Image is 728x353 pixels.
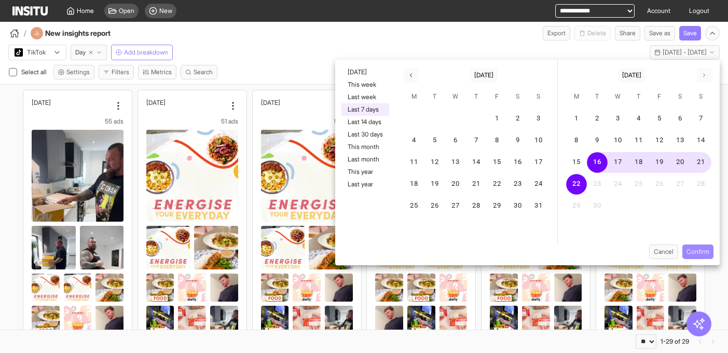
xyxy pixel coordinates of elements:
span: [DATE] [622,71,641,79]
span: [DATE] [474,71,493,79]
span: Sunday [692,87,710,107]
button: 2 [507,108,528,129]
div: Tue 26 August, 2025 [146,99,226,106]
button: 3 [528,108,549,129]
button: This month [341,141,389,153]
button: 26 [424,196,445,216]
span: Saturday [671,87,690,107]
button: 1 [487,108,507,129]
button: [DATE] [618,68,645,83]
span: / [24,28,26,38]
button: 3 [608,108,628,129]
span: Thursday [629,87,648,107]
button: 13 [445,152,466,173]
span: Friday [650,87,669,107]
button: 25 [404,196,424,216]
button: Settings [53,65,94,79]
button: 4 [628,108,649,129]
button: Metrics [138,65,176,79]
button: 16 [587,152,608,173]
button: 6 [445,130,466,151]
button: Share [615,26,640,40]
button: Last 30 days [341,128,389,141]
button: 10 [608,130,628,151]
span: Select all [21,68,49,76]
button: Save [679,26,701,40]
button: 19 [649,152,670,173]
button: 6 [670,108,691,129]
span: Home [77,7,94,15]
button: Last 14 days [341,116,389,128]
button: Day [71,45,107,60]
button: 2 [587,108,608,129]
button: 1 [566,108,587,129]
div: 50 ads [261,117,353,126]
button: 17 [528,152,549,173]
span: Thursday [467,87,486,107]
button: Save as [644,26,675,40]
button: 21 [466,174,487,195]
button: 27 [445,196,466,216]
div: 51 ads [146,117,238,126]
button: 20 [670,152,691,173]
button: 24 [528,174,549,195]
button: Cancel [649,245,678,259]
span: Search [194,68,213,76]
div: Mon 25 August, 2025 [32,99,111,106]
h2: [DATE] [32,99,51,106]
span: Settings [66,68,90,76]
button: 13 [670,130,691,151]
button: 9 [587,130,608,151]
span: Tuesday [425,87,444,107]
button: 8 [487,130,507,151]
div: New insights report [31,27,139,39]
div: 55 ads [32,117,123,126]
button: Add breakdown [111,45,173,60]
button: 23 [507,174,528,195]
button: Last week [341,91,389,103]
span: Day [75,48,86,57]
button: 5 [424,130,445,151]
button: 18 [404,174,424,195]
span: Open [119,7,134,15]
button: Export [543,26,570,40]
span: Saturday [509,87,527,107]
button: 5 [649,108,670,129]
button: 20 [445,174,466,195]
button: 8 [566,130,587,151]
button: 16 [507,152,528,173]
button: Filters [99,65,134,79]
span: Wednesday [609,87,627,107]
button: 7 [466,130,487,151]
span: [DATE] - [DATE] [663,48,707,57]
button: 22 [487,174,507,195]
span: Tuesday [588,87,607,107]
h2: [DATE] [146,99,166,106]
button: 15 [487,152,507,173]
h2: [DATE] [261,99,280,106]
span: Wednesday [446,87,465,107]
button: 4 [404,130,424,151]
button: 17 [608,152,628,173]
button: Last year [341,178,389,191]
span: New [159,7,172,15]
button: 18 [628,152,649,173]
button: This year [341,166,389,178]
button: 19 [424,174,445,195]
div: 1-29 of 29 [661,337,689,346]
button: Search [181,65,217,79]
button: 29 [487,196,507,216]
button: 21 [691,152,711,173]
span: Monday [567,87,586,107]
img: Logo [12,6,48,16]
button: [DATE] - [DATE] [650,45,720,60]
button: Confirm [682,245,713,259]
button: 15 [566,152,587,173]
button: 22 [566,174,587,195]
span: You cannot delete a preset report. [574,26,611,40]
button: 7 [691,108,711,129]
button: 31 [528,196,549,216]
button: [DATE] [341,66,389,78]
button: [DATE] [470,68,498,83]
button: 10 [528,130,549,151]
